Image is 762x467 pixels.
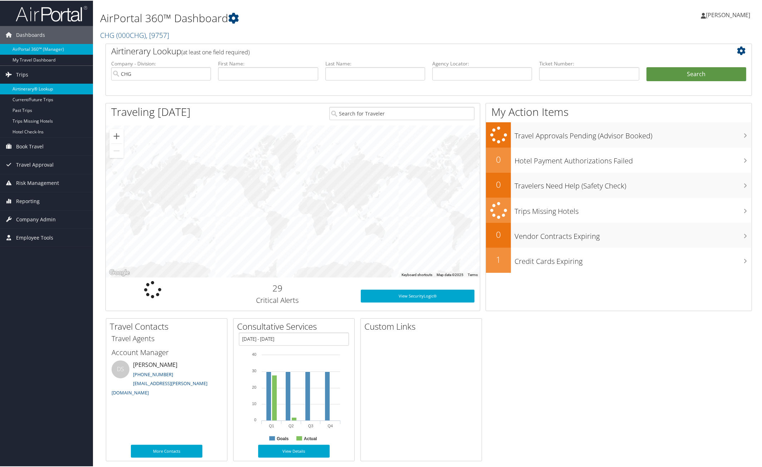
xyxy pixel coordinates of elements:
label: Agency Locator: [432,59,532,67]
a: More Contacts [131,444,202,457]
h3: Critical Alerts [205,295,350,305]
text: Q1 [269,423,274,427]
h2: Consultative Services [237,320,354,332]
a: Trips Missing Hotels [486,197,752,222]
label: First Name: [218,59,318,67]
h3: Travelers Need Help (Safety Check) [515,177,752,190]
text: Q3 [308,423,314,427]
tspan: 10 [252,401,256,405]
span: [PERSON_NAME] [706,10,750,18]
tspan: 20 [252,384,256,389]
h2: 0 [486,228,511,240]
span: Dashboards [16,25,45,43]
span: ( 000CHG ) [116,30,146,39]
a: View Details [258,444,330,457]
span: Travel Approval [16,155,54,173]
text: Q2 [289,423,294,427]
a: Terms (opens in new tab) [468,272,478,276]
h2: Airtinerary Lookup [111,44,693,56]
label: Last Name: [325,59,425,67]
h1: Traveling [DATE] [111,104,191,119]
span: Map data ©2025 [437,272,463,276]
text: Goals [277,436,289,441]
a: Travel Approvals Pending (Advisor Booked) [486,122,752,147]
a: [EMAIL_ADDRESS][PERSON_NAME][DOMAIN_NAME] [112,379,207,395]
h3: Hotel Payment Authorizations Failed [515,152,752,165]
img: Google [108,267,131,277]
tspan: 40 [252,352,256,356]
h3: Account Manager [112,347,222,357]
h3: Trips Missing Hotels [515,202,752,216]
a: 1Credit Cards Expiring [486,247,752,272]
a: Open this area in Google Maps (opens a new window) [108,267,131,277]
a: 0Travelers Need Help (Safety Check) [486,172,752,197]
span: (at least one field required) [181,48,250,55]
button: Zoom out [109,143,124,157]
button: Search [647,67,746,81]
span: Company Admin [16,210,56,228]
tspan: 0 [254,417,256,421]
a: [PHONE_NUMBER] [133,370,173,377]
button: Zoom in [109,128,124,143]
text: Actual [304,436,317,441]
h2: 29 [205,281,350,294]
h1: AirPortal 360™ Dashboard [100,10,538,25]
tspan: 30 [252,368,256,372]
h2: Custom Links [364,320,482,332]
a: 0Vendor Contracts Expiring [486,222,752,247]
button: Keyboard shortcuts [402,272,432,277]
h2: 0 [486,178,511,190]
text: Q4 [328,423,333,427]
a: CHG [100,30,169,39]
h3: Travel Agents [112,333,222,343]
h2: 1 [486,253,511,265]
h1: My Action Items [486,104,752,119]
label: Company - Division: [111,59,211,67]
span: Trips [16,65,28,83]
h2: Travel Contacts [110,320,227,332]
a: 0Hotel Payment Authorizations Failed [486,147,752,172]
span: Reporting [16,192,40,210]
li: [PERSON_NAME] [108,360,225,398]
h3: Travel Approvals Pending (Advisor Booked) [515,127,752,140]
label: Ticket Number: [539,59,639,67]
input: Search for Traveler [329,106,475,119]
span: Book Travel [16,137,44,155]
h3: Vendor Contracts Expiring [515,227,752,241]
span: Employee Tools [16,228,53,246]
span: Risk Management [16,173,59,191]
img: airportal-logo.png [16,5,87,21]
a: [PERSON_NAME] [701,4,757,25]
h2: 0 [486,153,511,165]
span: , [ 9757 ] [146,30,169,39]
a: View SecurityLogic® [361,289,475,302]
div: DS [112,360,129,378]
h3: Credit Cards Expiring [515,252,752,266]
